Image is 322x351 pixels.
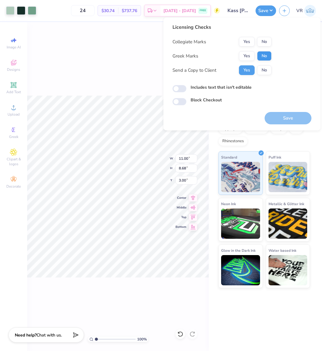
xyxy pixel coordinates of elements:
[172,24,272,31] div: Licensing Checks
[191,97,222,103] label: Block Checkout
[7,45,21,50] span: Image AI
[223,5,253,17] input: Untitled Design
[239,37,255,47] button: Yes
[269,154,281,160] span: Puff Ink
[9,134,18,139] span: Greek
[71,5,95,16] input: – –
[15,332,37,338] strong: Need help?
[175,225,186,229] span: Bottom
[6,184,21,189] span: Decorate
[6,90,21,94] span: Add Text
[257,37,272,47] button: No
[172,67,216,74] div: Send a Copy to Client
[269,255,308,285] img: Water based Ink
[191,84,252,90] label: Includes text that isn't editable
[200,8,206,13] span: FREE
[256,5,276,16] button: Save
[239,51,255,61] button: Yes
[269,201,304,207] span: Metallic & Glitter Ink
[269,208,308,239] img: Metallic & Glitter Ink
[8,112,20,117] span: Upload
[296,5,316,17] a: VR
[175,215,186,219] span: Top
[257,65,272,75] button: No
[172,38,206,45] div: Collegiate Marks
[163,8,196,14] span: [DATE] - [DATE]
[296,7,303,14] span: VR
[304,5,316,17] img: Val Rhey Lodueta
[137,336,147,342] span: 100 %
[175,205,186,210] span: Middle
[239,65,255,75] button: Yes
[257,51,272,61] button: No
[221,208,260,239] img: Neon Ink
[37,332,62,338] span: Chat with us.
[3,157,24,166] span: Clipart & logos
[221,255,260,285] img: Glow in the Dark Ink
[122,8,137,14] span: $737.76
[221,162,260,192] img: Standard
[101,8,114,14] span: $30.74
[7,67,20,72] span: Designs
[221,154,237,160] span: Standard
[175,196,186,200] span: Center
[172,53,198,60] div: Greek Marks
[221,201,236,207] span: Neon Ink
[269,162,308,192] img: Puff Ink
[269,247,296,254] span: Water based Ink
[221,247,256,254] span: Glow in the Dark Ink
[218,137,248,146] div: Rhinestones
